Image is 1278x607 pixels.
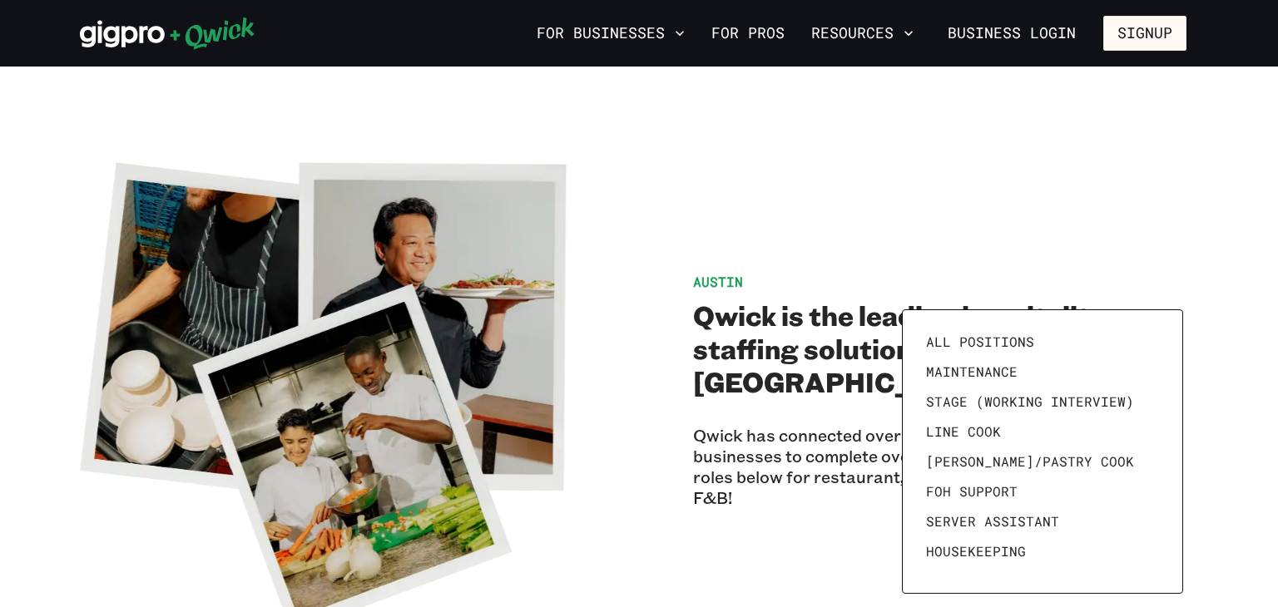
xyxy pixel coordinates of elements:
[926,513,1059,530] span: Server Assistant
[919,327,1166,576] ul: Filter by position
[926,543,1026,560] span: Housekeeping
[926,453,1134,470] span: [PERSON_NAME]/Pastry Cook
[926,573,1001,590] span: Prep Cook
[926,393,1134,410] span: Stage (working interview)
[926,423,1001,440] span: Line Cook
[926,333,1034,350] span: All Positions
[926,363,1018,380] span: Maintenance
[926,483,1018,500] span: FOH Support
